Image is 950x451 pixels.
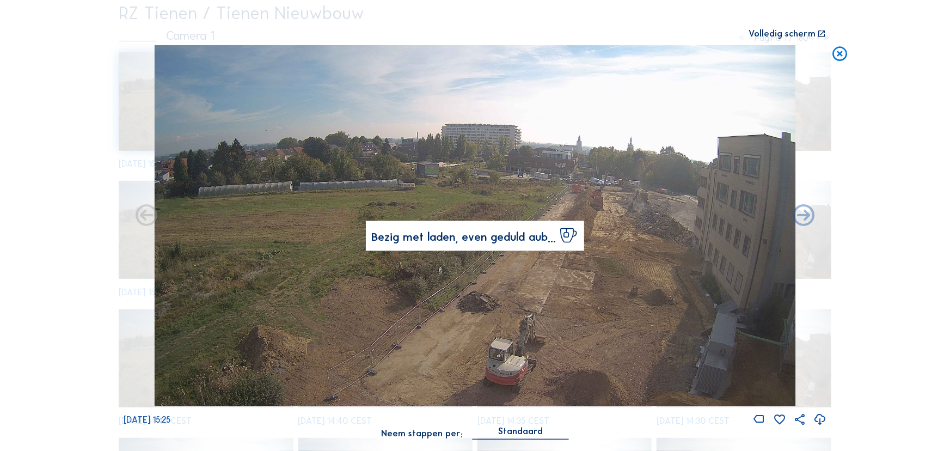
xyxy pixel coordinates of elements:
div: Standaard [472,426,569,439]
span: [DATE] 15:25 [124,415,170,425]
span: Bezig met laden, even geduld aub... [371,232,556,243]
i: Back [791,203,817,229]
img: Image [155,45,796,406]
div: Volledig scherm [749,29,816,39]
div: Neem stappen per: [381,429,463,438]
i: Forward [133,203,160,229]
div: Standaard [498,426,543,436]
